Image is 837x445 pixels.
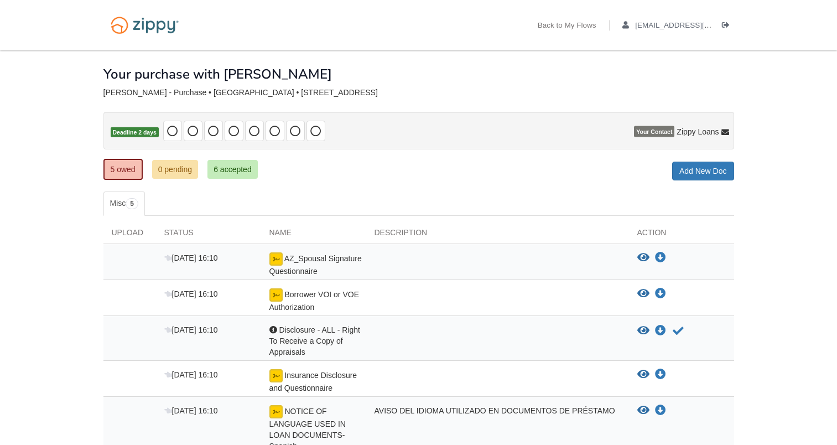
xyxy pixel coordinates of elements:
span: Insurance Disclosure and Questionnaire [269,371,357,392]
a: Download Disclosure - ALL - Right To Receive a Copy of Appraisals [655,327,666,335]
a: Download Borrower VOI or VOE Authorization [655,289,666,298]
span: 5 [126,198,138,209]
a: Download AZ_Spousal Signature Questionnaire [655,253,666,262]
button: Acknowledge receipt of document [672,324,685,338]
span: [DATE] 16:10 [164,253,218,262]
span: Disclosure - ALL - Right To Receive a Copy of Appraisals [269,325,360,356]
a: edit profile [622,21,762,32]
a: Add New Doc [672,162,734,180]
div: [PERSON_NAME] - Purchase • [GEOGRAPHIC_DATA] • [STREET_ADDRESS] [103,88,734,97]
button: View AZ_Spousal Signature Questionnaire [637,252,649,263]
span: AZ_Spousal Signature Questionnaire [269,254,362,276]
span: Borrower VOI or VOE Authorization [269,290,359,312]
span: Zippy Loans [677,126,719,137]
a: 0 pending [152,160,199,179]
span: [DATE] 16:10 [164,289,218,298]
span: [DATE] 16:10 [164,370,218,379]
div: Description [366,227,629,244]
a: Back to My Flows [538,21,596,32]
img: Preparing document [269,252,283,266]
span: Deadline 2 days [111,127,159,138]
div: Status [156,227,261,244]
a: 6 accepted [207,160,258,179]
img: Preparing document [269,405,283,418]
div: Name [261,227,366,244]
a: Download NOTICE OF LANGUAGE USED IN LOAN DOCUMENTS-Spanish [655,406,666,415]
img: Preparing document [269,288,283,302]
div: Upload [103,227,156,244]
button: View NOTICE OF LANGUAGE USED IN LOAN DOCUMENTS-Spanish [637,405,649,416]
img: Logo [103,11,186,39]
span: Your Contact [634,126,674,137]
a: Misc [103,192,145,216]
h1: Your purchase with [PERSON_NAME] [103,67,332,81]
div: Action [629,227,734,244]
span: rosalopez196709@gmail.com [635,21,762,29]
span: [DATE] 16:10 [164,325,218,334]
a: Download Insurance Disclosure and Questionnaire [655,370,666,379]
a: Log out [722,21,734,32]
button: View Insurance Disclosure and Questionnaire [637,369,649,380]
span: [DATE] 16:10 [164,406,218,415]
button: View Borrower VOI or VOE Authorization [637,288,649,299]
a: 5 owed [103,159,143,180]
button: View Disclosure - ALL - Right To Receive a Copy of Appraisals [637,325,649,337]
img: Preparing document [269,369,283,382]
